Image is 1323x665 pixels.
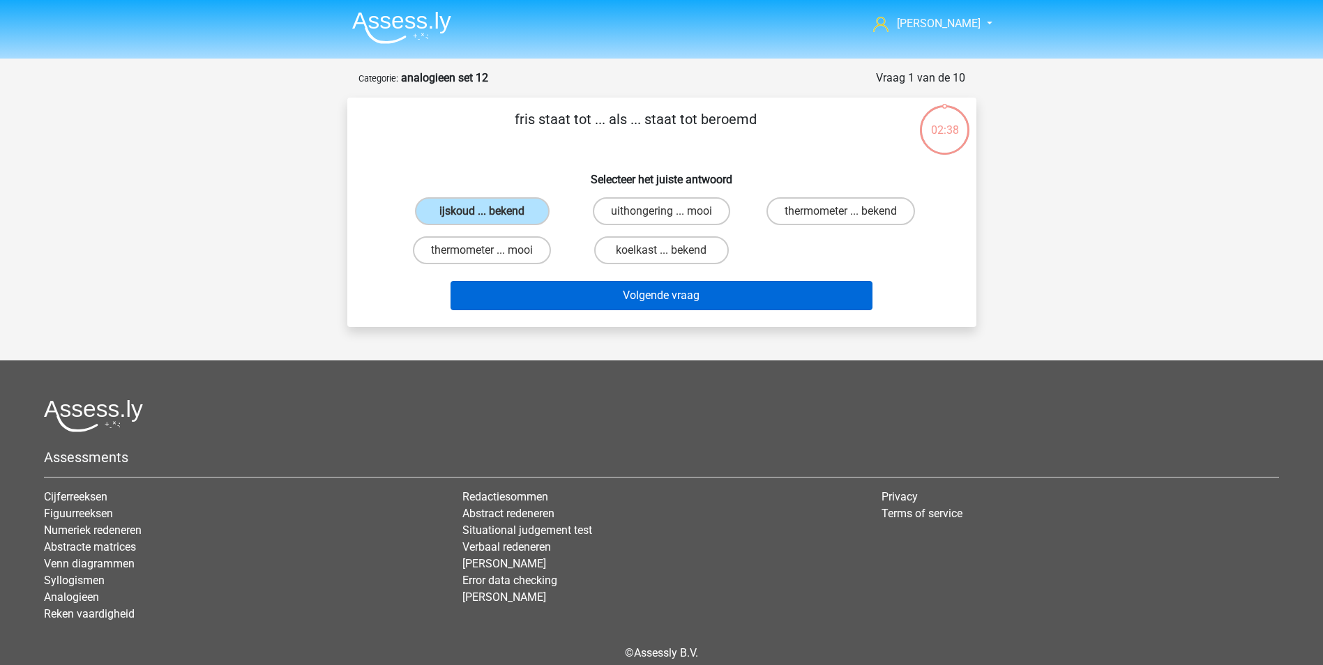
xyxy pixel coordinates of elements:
[415,197,550,225] label: ijskoud ... bekend
[358,73,398,84] small: Categorie:
[44,399,143,432] img: Assessly logo
[401,71,488,84] strong: analogieen set 12
[44,490,107,503] a: Cijferreeksen
[44,540,136,553] a: Abstracte matrices
[462,590,546,604] a: [PERSON_NAME]
[44,507,113,520] a: Figuurreeksen
[593,197,730,225] label: uithongering ... mooi
[413,236,551,264] label: thermometer ... mooi
[462,507,554,520] a: Abstract redeneren
[766,197,915,225] label: thermometer ... bekend
[451,281,872,310] button: Volgende vraag
[462,523,592,537] a: Situational judgement test
[44,607,135,620] a: Reken vaardigheid
[462,540,551,553] a: Verbaal redeneren
[897,17,981,30] span: [PERSON_NAME]
[882,507,962,520] a: Terms of service
[918,104,971,139] div: 02:38
[352,11,451,44] img: Assessly
[462,490,548,503] a: Redactiesommen
[462,574,557,587] a: Error data checking
[370,109,902,151] p: fris staat tot ... als ... staat tot beroemd
[882,490,918,503] a: Privacy
[44,574,105,587] a: Syllogismen
[594,236,729,264] label: koelkast ... bekend
[876,70,965,86] div: Vraag 1 van de 10
[44,523,142,537] a: Numeriek redeneren
[634,646,698,659] a: Assessly B.V.
[44,449,1279,466] h5: Assessments
[44,590,99,604] a: Analogieen
[462,557,546,570] a: [PERSON_NAME]
[44,557,135,570] a: Venn diagrammen
[868,15,982,32] a: [PERSON_NAME]
[370,162,954,186] h6: Selecteer het juiste antwoord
